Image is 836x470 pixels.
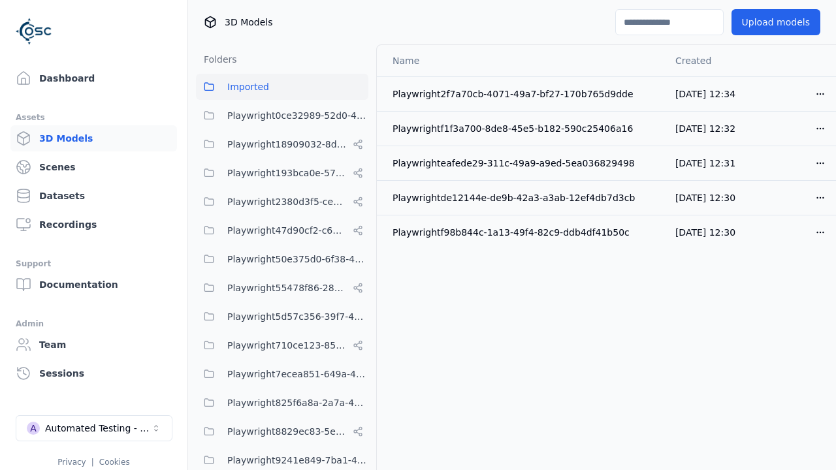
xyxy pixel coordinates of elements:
span: [DATE] 12:31 [675,158,735,168]
div: Playwrighteafede29-311c-49a9-a9ed-5ea036829498 [393,157,654,170]
a: Team [10,332,177,358]
span: Playwright55478f86-28dc-49b8-8d1f-c7b13b14578c [227,280,347,296]
div: Playwrightde12144e-de9b-42a3-a3ab-12ef4db7d3cb [393,191,654,204]
button: Playwright18909032-8d07-45c5-9c81-9eec75d0b16b [196,131,368,157]
span: Playwright825f6a8a-2a7a-425c-94f7-650318982f69 [227,395,368,411]
span: Playwright9241e849-7ba1-474f-9275-02cfa81d37fc [227,452,368,468]
div: Automated Testing - Playwright [45,422,151,435]
span: Playwright18909032-8d07-45c5-9c81-9eec75d0b16b [227,136,347,152]
span: 3D Models [225,16,272,29]
h3: Folders [196,53,237,66]
a: Recordings [10,211,177,238]
div: Playwrightf1f3a700-8de8-45e5-b182-590c25406a16 [393,122,654,135]
th: Created [665,45,752,76]
a: Datasets [10,183,177,209]
span: Playwright193bca0e-57fa-418d-8ea9-45122e711dc7 [227,165,347,181]
span: Playwright5d57c356-39f7-47ed-9ab9-d0409ac6cddc [227,309,368,324]
span: Playwright47d90cf2-c635-4353-ba3b-5d4538945666 [227,223,347,238]
a: Scenes [10,154,177,180]
div: Assets [16,110,172,125]
span: Playwright50e375d0-6f38-48a7-96e0-b0dcfa24b72f [227,251,368,267]
button: Playwright2380d3f5-cebf-494e-b965-66be4d67505e [196,189,368,215]
a: Documentation [10,272,177,298]
span: Playwright7ecea851-649a-419a-985e-fcff41a98b20 [227,366,368,382]
button: Imported [196,74,368,100]
div: Playwright2f7a70cb-4071-49a7-bf27-170b765d9dde [393,87,654,101]
button: Playwright710ce123-85fd-4f8c-9759-23c3308d8830 [196,332,368,358]
button: Playwright8829ec83-5e68-4376-b984-049061a310ed [196,418,368,445]
span: [DATE] 12:34 [675,89,735,99]
span: Playwright710ce123-85fd-4f8c-9759-23c3308d8830 [227,337,347,353]
img: Logo [16,13,52,50]
button: Playwright825f6a8a-2a7a-425c-94f7-650318982f69 [196,390,368,416]
a: Privacy [57,458,86,467]
div: Support [16,256,172,272]
div: A [27,422,40,435]
a: Sessions [10,360,177,386]
button: Playwright5d57c356-39f7-47ed-9ab9-d0409ac6cddc [196,304,368,330]
button: Playwright0ce32989-52d0-45cf-b5b9-59d5033d313a [196,102,368,129]
a: Dashboard [10,65,177,91]
a: Cookies [99,458,130,467]
span: Playwright0ce32989-52d0-45cf-b5b9-59d5033d313a [227,108,368,123]
span: [DATE] 12:30 [675,193,735,203]
span: | [91,458,94,467]
span: [DATE] 12:30 [675,227,735,238]
span: Imported [227,79,269,95]
button: Playwright193bca0e-57fa-418d-8ea9-45122e711dc7 [196,160,368,186]
span: Playwright2380d3f5-cebf-494e-b965-66be4d67505e [227,194,347,210]
button: Playwright7ecea851-649a-419a-985e-fcff41a98b20 [196,361,368,387]
span: [DATE] 12:32 [675,123,735,134]
button: Upload models [731,9,820,35]
th: Name [377,45,665,76]
button: Select a workspace [16,415,172,441]
div: Playwrightf98b844c-1a13-49f4-82c9-ddb4df41b50c [393,226,654,239]
button: Playwright55478f86-28dc-49b8-8d1f-c7b13b14578c [196,275,368,301]
div: Admin [16,316,172,332]
span: Playwright8829ec83-5e68-4376-b984-049061a310ed [227,424,347,439]
button: Playwright47d90cf2-c635-4353-ba3b-5d4538945666 [196,217,368,243]
a: 3D Models [10,125,177,151]
button: Playwright50e375d0-6f38-48a7-96e0-b0dcfa24b72f [196,246,368,272]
